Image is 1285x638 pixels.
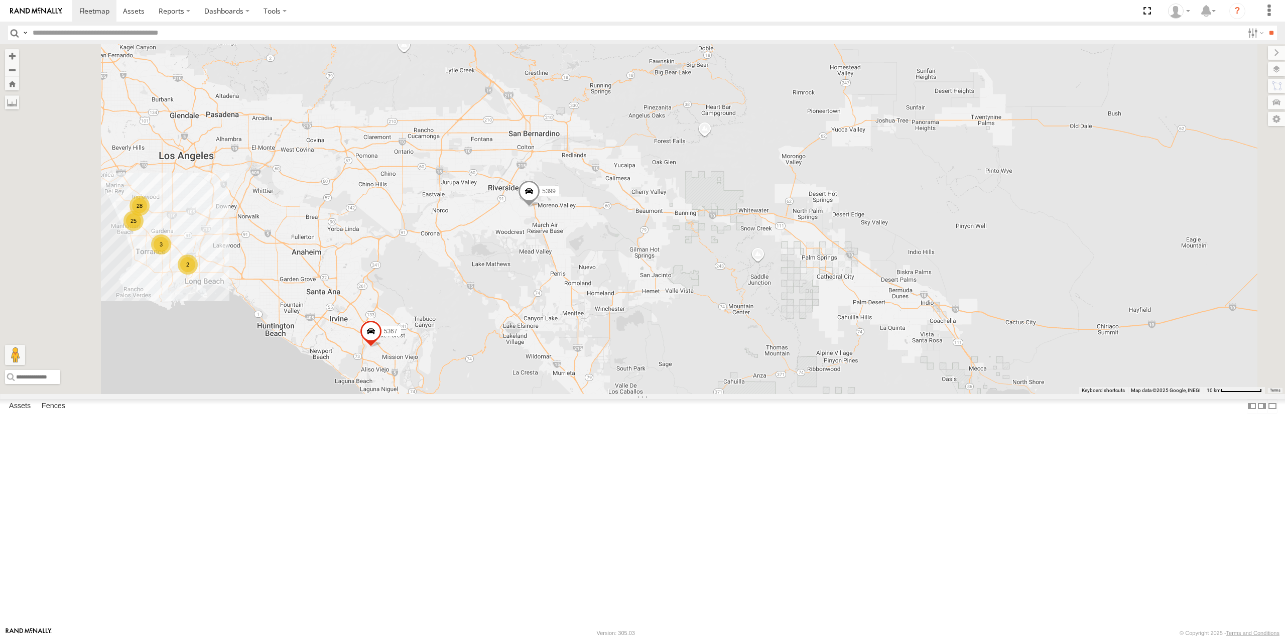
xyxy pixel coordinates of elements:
[6,628,52,638] a: Visit our Website
[1204,387,1265,394] button: Map Scale: 10 km per 78 pixels
[21,26,29,40] label: Search Query
[1226,630,1279,636] a: Terms and Conditions
[123,211,144,231] div: 25
[5,95,19,109] label: Measure
[542,188,556,195] span: 5399
[178,254,198,275] div: 2
[1244,26,1265,40] label: Search Filter Options
[1165,4,1194,19] div: Dispatch
[384,328,398,335] span: 5367
[597,630,635,636] div: Version: 305.03
[1180,630,1279,636] div: © Copyright 2025 -
[1257,399,1267,414] label: Dock Summary Table to the Right
[5,77,19,90] button: Zoom Home
[37,400,70,414] label: Fences
[5,63,19,77] button: Zoom out
[1267,399,1277,414] label: Hide Summary Table
[10,8,62,15] img: rand-logo.svg
[4,400,36,414] label: Assets
[5,345,25,365] button: Drag Pegman onto the map to open Street View
[5,49,19,63] button: Zoom in
[1270,388,1280,392] a: Terms
[130,196,150,216] div: 28
[151,234,171,254] div: 3
[1247,399,1257,414] label: Dock Summary Table to the Left
[1082,387,1125,394] button: Keyboard shortcuts
[1207,388,1221,393] span: 10 km
[1229,3,1245,19] i: ?
[1268,112,1285,126] label: Map Settings
[1131,388,1201,393] span: Map data ©2025 Google, INEGI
